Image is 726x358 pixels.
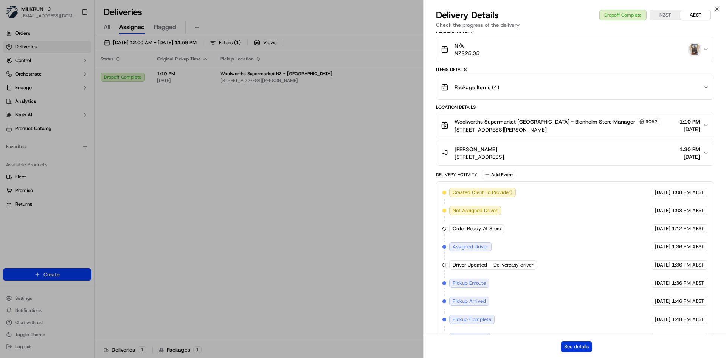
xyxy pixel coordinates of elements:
[679,153,700,161] span: [DATE]
[453,280,486,287] span: Pickup Enroute
[453,298,486,305] span: Pickup Arrived
[672,280,704,287] span: 1:36 PM AEST
[455,42,479,50] span: N/A
[455,146,497,153] span: [PERSON_NAME]
[453,207,498,214] span: Not Assigned Driver
[655,225,670,232] span: [DATE]
[672,262,704,268] span: 1:36 PM AEST
[672,225,704,232] span: 1:12 PM AEST
[436,113,714,138] button: Woolworths Supermarket [GEOGRAPHIC_DATA] - Blenheim Store Manager9052[STREET_ADDRESS][PERSON_NAME...
[689,44,700,55] img: photo_proof_of_delivery image
[672,243,704,250] span: 1:36 PM AEST
[436,67,714,73] div: Items Details
[645,119,658,125] span: 9052
[455,84,499,91] span: Package Items ( 4 )
[679,118,700,126] span: 1:10 PM
[455,126,660,133] span: [STREET_ADDRESS][PERSON_NAME]
[680,10,710,20] button: AEST
[436,172,477,178] div: Delivery Activity
[436,75,714,99] button: Package Items (4)
[455,118,635,126] span: Woolworths Supermarket [GEOGRAPHIC_DATA] - Blenheim Store Manager
[655,298,670,305] span: [DATE]
[655,262,670,268] span: [DATE]
[655,280,670,287] span: [DATE]
[672,189,704,196] span: 1:08 PM AEST
[679,146,700,153] span: 1:30 PM
[672,316,704,323] span: 1:48 PM AEST
[493,262,534,268] span: Delivereasy driver
[453,262,487,268] span: Driver Updated
[453,189,512,196] span: Created (Sent To Provider)
[655,189,670,196] span: [DATE]
[655,207,670,214] span: [DATE]
[453,243,488,250] span: Assigned Driver
[436,104,714,110] div: Location Details
[436,37,714,62] button: N/ANZ$25.05photo_proof_of_delivery image
[672,207,704,214] span: 1:08 PM AEST
[561,341,592,352] button: See details
[672,298,704,305] span: 1:46 PM AEST
[453,334,487,341] span: Dropoff Enroute
[672,334,704,341] span: 1:54 PM AEST
[655,316,670,323] span: [DATE]
[655,334,670,341] span: [DATE]
[436,141,714,165] button: [PERSON_NAME][STREET_ADDRESS]1:30 PM[DATE]
[650,10,680,20] button: NZST
[482,170,515,179] button: Add Event
[453,316,491,323] span: Pickup Complete
[679,126,700,133] span: [DATE]
[455,153,504,161] span: [STREET_ADDRESS]
[455,50,479,57] span: NZ$25.05
[436,21,714,29] p: Check the progress of the delivery
[453,225,501,232] span: Order Ready At Store
[436,9,499,21] span: Delivery Details
[436,29,714,35] div: Package Details
[655,243,670,250] span: [DATE]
